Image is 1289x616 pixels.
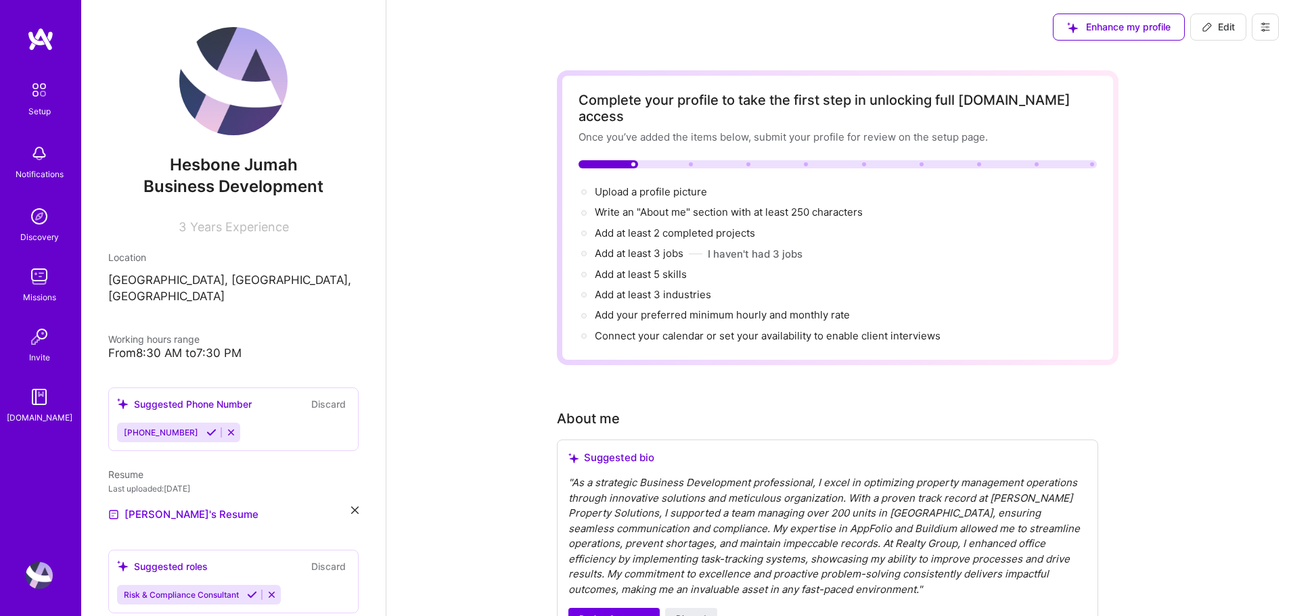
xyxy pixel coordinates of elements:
div: From 8:30 AM to 7:30 PM [108,346,359,360]
div: Location [108,250,359,264]
div: Suggested Phone Number [117,397,252,411]
span: Business Development [143,176,323,196]
i: icon SuggestedTeams [1067,22,1078,33]
img: logo [27,27,54,51]
span: Add at least 3 industries [595,288,711,301]
img: bell [26,140,53,167]
span: Risk & Compliance Consultant [124,590,239,600]
i: icon SuggestedTeams [117,561,129,572]
img: teamwork [26,263,53,290]
div: Once you’ve added the items below, submit your profile for review on the setup page. [579,130,1097,144]
span: Years Experience [190,220,289,234]
i: icon SuggestedTeams [568,453,579,463]
span: Add at least 3 jobs [595,247,683,260]
span: [PHONE_NUMBER] [124,427,198,437]
span: Write an "About me" section with at least 250 characters [595,206,865,218]
i: Accept [206,427,217,437]
p: [GEOGRAPHIC_DATA], [GEOGRAPHIC_DATA], [GEOGRAPHIC_DATA] [108,273,359,305]
span: Resume [108,469,143,480]
button: Discard [307,396,350,412]
img: Invite [26,323,53,350]
img: guide book [26,383,53,410]
button: Enhance my profile [1053,14,1185,41]
i: Reject [267,590,277,600]
span: Add at least 5 skills [595,268,687,281]
img: Resume [108,509,119,520]
img: discovery [26,203,53,230]
span: Upload a profile picture [595,185,707,198]
div: Last uploaded: [DATE] [108,481,359,496]
span: Add at least 2 completed projects [595,227,755,239]
span: Edit [1202,20,1235,34]
div: [DOMAIN_NAME] [7,410,72,425]
div: Complete your profile to take the first step in unlocking full [DOMAIN_NAME] access [579,92,1097,124]
button: I haven't had 3 jobs [708,247,802,261]
div: Invite [29,350,50,364]
img: User Avatar [26,562,53,589]
div: Setup [28,104,51,118]
a: [PERSON_NAME]'s Resume [108,506,258,523]
i: icon Close [351,506,359,514]
div: " As a strategic Business Development professional, I excel in optimizing property management ope... [568,475,1087,597]
img: User Avatar [179,27,288,135]
span: Connect your calendar or set your availability to enable client interviews [595,329,941,342]
div: Discovery [20,230,59,244]
span: Working hours range [108,333,200,345]
div: Suggested roles [117,559,208,573]
span: 3 [179,220,186,234]
img: setup [25,76,53,104]
i: Reject [226,427,236,437]
span: Add your preferred minimum hourly and monthly rate [595,308,850,321]
i: Accept [247,590,257,600]
div: Suggested bio [568,451,1087,465]
a: User Avatar [22,562,56,589]
div: Notifications [16,167,64,181]
span: Enhance my profile [1067,20,1171,34]
button: Discard [307,559,350,574]
div: Missions [23,290,56,304]
span: Hesbone Jumah [108,155,359,175]
i: icon SuggestedTeams [117,398,129,410]
button: Edit [1190,14,1246,41]
div: About me [557,408,620,429]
